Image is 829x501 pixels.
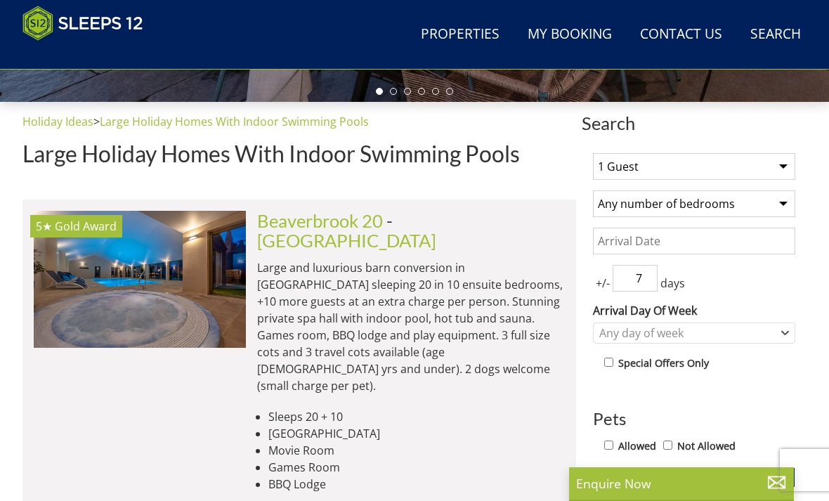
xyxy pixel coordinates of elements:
span: Beaverbrook 20 has been awarded a Gold Award by Visit England [55,219,117,234]
span: days [658,275,688,292]
span: Beaverbrook 20 has a 5 star rating under the Quality in Tourism Scheme [36,219,52,234]
li: Movie Room [268,442,565,459]
span: - [257,210,436,251]
a: [GEOGRAPHIC_DATA] [257,230,436,251]
iframe: Customer reviews powered by Trustpilot [15,49,163,61]
li: Games Room [268,459,565,476]
span: +/- [593,275,613,292]
a: 5★ Gold Award [34,211,246,348]
div: Combobox [593,323,795,344]
li: BBQ Lodge [268,476,565,493]
img: open-uri20231109-24-i3m3zx.original. [34,211,246,348]
a: Large Holiday Homes With Indoor Swimming Pools [100,114,369,129]
label: Allowed [618,438,656,454]
a: My Booking [522,19,618,51]
a: Beaverbrook 20 [257,210,383,231]
input: Arrival Date [593,228,795,254]
label: Not Allowed [677,438,736,454]
li: [GEOGRAPHIC_DATA] [268,425,565,442]
span: Search [582,113,807,133]
a: Search [745,19,807,51]
p: Large and luxurious barn conversion in [GEOGRAPHIC_DATA] sleeping 20 in 10 ensuite bedrooms, +10 ... [257,259,565,394]
label: Special Offers Only [618,356,709,371]
a: Holiday Ideas [22,114,93,129]
a: Properties [415,19,505,51]
span: > [93,114,100,129]
div: Any day of week [596,325,778,341]
h3: Pets [593,410,795,428]
a: Contact Us [634,19,728,51]
img: Sleeps 12 [22,6,143,41]
label: Arrival Day Of Week [593,302,795,319]
li: Sleeps 20 + 10 [268,408,565,425]
h1: Large Holiday Homes With Indoor Swimming Pools [22,141,576,166]
p: Enquire Now [576,474,787,493]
